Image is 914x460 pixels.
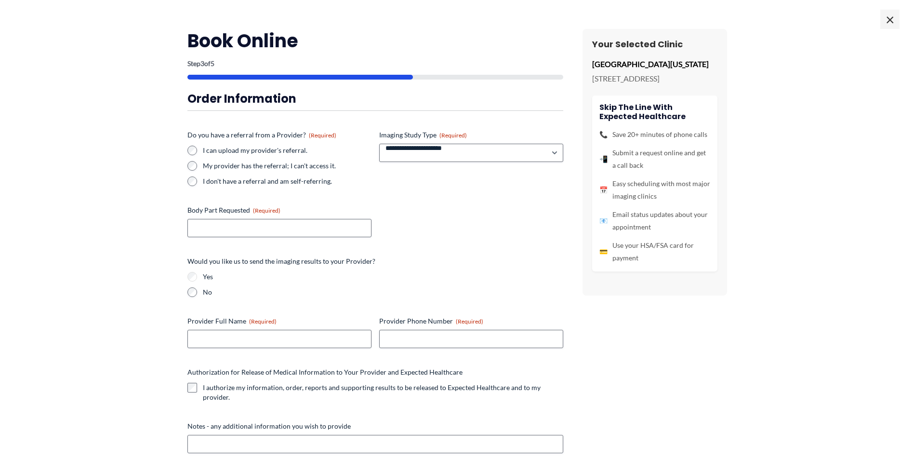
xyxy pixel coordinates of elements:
label: I authorize my information, order, reports and supporting results to be released to Expected Heal... [203,383,563,402]
span: 3 [200,59,204,68]
h3: Order Information [187,91,563,106]
p: Step of [187,60,563,67]
label: Body Part Requested [187,205,371,215]
label: No [203,287,563,297]
span: 💳 [599,245,608,258]
h4: Skip the line with Expected Healthcare [599,103,710,121]
span: (Required) [249,318,277,325]
label: Yes [203,272,563,282]
li: Email status updates about your appointment [599,208,710,233]
h3: Your Selected Clinic [592,39,717,50]
span: 📲 [599,153,608,165]
li: Easy scheduling with most major imaging clinics [599,177,710,203]
label: Provider Full Name [187,316,371,326]
legend: Authorization for Release of Medical Information to Your Provider and Expected Healthcare [187,367,463,377]
span: 📅 [599,184,608,196]
span: (Required) [439,132,467,139]
legend: Do you have a referral from a Provider? [187,130,336,140]
label: I don't have a referral and am self-referring. [203,176,371,186]
span: × [880,10,900,29]
span: 📧 [599,215,608,227]
li: Submit a request online and get a call back [599,147,710,172]
label: Notes - any additional information you wish to provide [187,421,563,431]
label: Provider Phone Number [379,316,563,326]
span: (Required) [253,207,280,214]
li: Use your HSA/FSA card for payment [599,239,710,264]
p: [STREET_ADDRESS] [592,71,717,86]
legend: Would you like us to send the imaging results to your Provider? [187,257,375,266]
p: [GEOGRAPHIC_DATA][US_STATE] [592,57,717,71]
span: (Required) [456,318,483,325]
span: (Required) [309,132,336,139]
label: I can upload my provider's referral. [203,146,371,155]
span: 5 [211,59,214,68]
label: My provider has the referral; I can't access it. [203,161,371,171]
h2: Book Online [187,29,563,53]
li: Save 20+ minutes of phone calls [599,128,710,141]
span: 📞 [599,128,608,141]
label: Imaging Study Type [379,130,563,140]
